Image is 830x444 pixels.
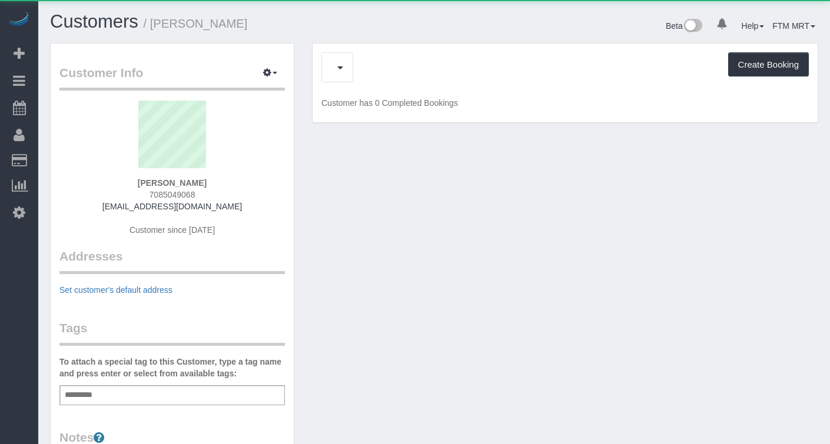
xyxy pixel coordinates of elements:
[138,178,207,188] strong: [PERSON_NAME]
[7,12,31,28] img: Automaid Logo
[683,19,702,34] img: New interface
[50,11,138,32] a: Customers
[742,21,765,31] a: Help
[666,21,702,31] a: Beta
[130,225,215,235] span: Customer since [DATE]
[59,356,285,379] label: To attach a special tag to this Customer, type a tag name and press enter or select from availabl...
[59,64,285,91] legend: Customer Info
[321,97,809,109] p: Customer has 0 Completed Bookings
[728,52,809,77] button: Create Booking
[102,202,242,211] a: [EMAIL_ADDRESS][DOMAIN_NAME]
[150,190,195,199] span: 7085049068
[59,319,285,346] legend: Tags
[59,285,172,295] a: Set customer's default address
[772,21,815,31] a: FTM MRT
[144,17,248,30] small: / [PERSON_NAME]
